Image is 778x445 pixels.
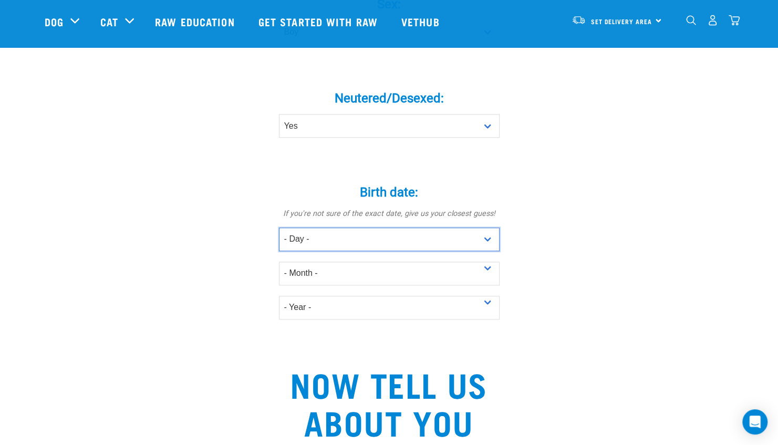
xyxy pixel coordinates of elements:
label: Neutered/Desexed: [232,89,547,108]
div: Open Intercom Messenger [742,409,767,434]
a: Dog [45,14,64,29]
p: If you're not sure of the exact date, give us your closest guess! [232,208,547,220]
h2: Now tell us about you [240,365,538,440]
img: user.png [707,15,718,26]
a: Raw Education [144,1,247,43]
img: home-icon@2x.png [729,15,740,26]
a: Vethub [391,1,453,43]
a: Get started with Raw [248,1,391,43]
span: Set Delivery Area [591,19,652,23]
img: home-icon-1@2x.png [686,15,696,25]
label: Birth date: [232,183,547,202]
a: Cat [100,14,118,29]
img: van-moving.png [572,15,586,25]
